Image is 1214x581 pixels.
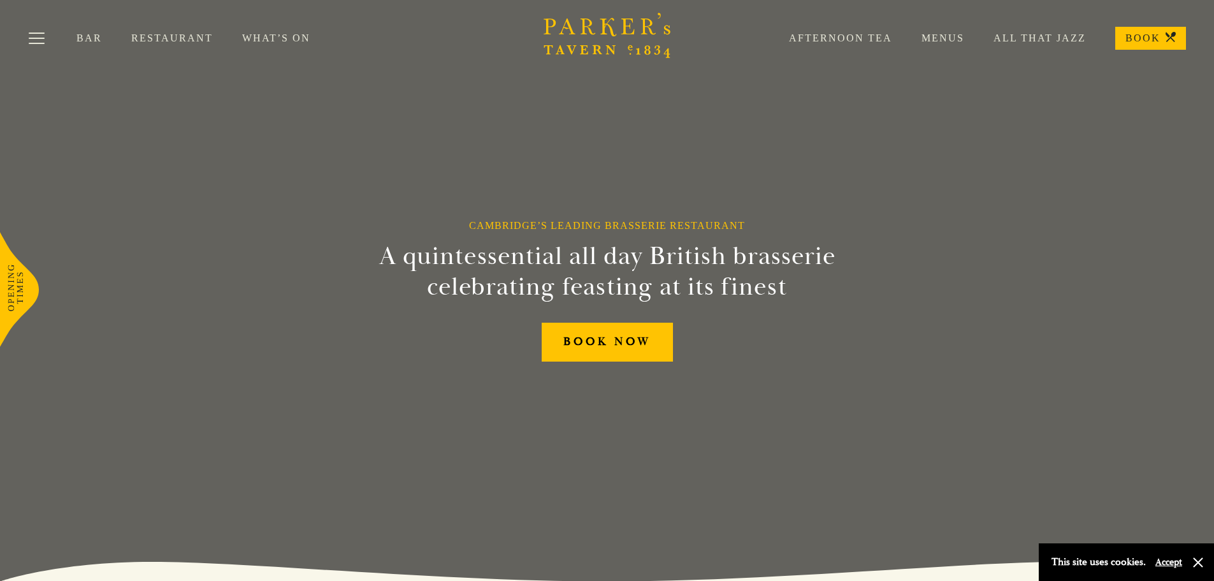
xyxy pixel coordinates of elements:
a: BOOK NOW [542,323,673,362]
p: This site uses cookies. [1051,553,1146,571]
h2: A quintessential all day British brasserie celebrating feasting at its finest [317,241,898,302]
button: Close and accept [1192,556,1204,569]
button: Accept [1155,556,1182,568]
h1: Cambridge’s Leading Brasserie Restaurant [469,219,745,232]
